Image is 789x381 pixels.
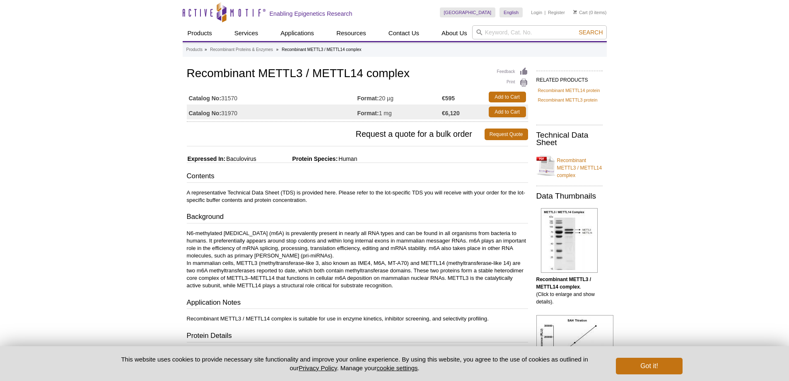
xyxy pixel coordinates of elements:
strong: Format: [357,95,379,102]
strong: Catalog No: [189,109,222,117]
p: Recombinant METTL3 / METTL14 complex is suitable for use in enzyme kinetics, inhibitor screening,... [187,315,528,323]
b: Recombinant METTL3 / METTL14 complex [536,277,591,290]
a: [GEOGRAPHIC_DATA] [440,7,496,17]
a: Request Quote [485,129,528,140]
a: Applications [275,25,319,41]
h2: Enabling Epigenetics Research [270,10,352,17]
span: Human [338,155,357,162]
span: Baculovirus [225,155,256,162]
strong: Format: [357,109,379,117]
li: » [276,47,279,52]
h1: Recombinant METTL3 / METTL14 complex [187,67,528,81]
span: Protein Species: [258,155,338,162]
a: Recombinant METTL3 protein [538,96,598,104]
a: Products [186,46,203,53]
a: Resources [331,25,371,41]
h3: Protein Details [187,331,528,342]
h3: Application Notes [187,298,528,309]
p: N6-methylated [MEDICAL_DATA] (m6A) is prevalently present in nearly all RNA types and can be foun... [187,230,528,289]
button: cookie settings [376,364,417,371]
a: Recombinant Proteins & Enzymes [210,46,273,53]
a: About Us [437,25,472,41]
p: This website uses cookies to provide necessary site functionality and improve your online experie... [107,355,603,372]
input: Keyword, Cat. No. [472,25,607,39]
a: Contact Us [384,25,424,41]
a: Recombinant METTL14 protein [538,87,600,94]
p: . (Click to enlarge and show details). [536,276,603,306]
h3: Background [187,212,528,223]
li: Recombinant METTL3 / METTL14 complex [282,47,361,52]
td: 31570 [187,90,357,104]
img: MTase-Glo assay for METTL3 / METTL14 Complex m6A methyltransferase activity [536,315,613,371]
td: 1 mg [357,104,442,119]
a: Add to Cart [489,107,526,117]
a: Print [497,78,528,87]
strong: €595 [442,95,455,102]
li: | [545,7,546,17]
a: English [499,7,523,17]
li: » [205,47,207,52]
span: Search [579,29,603,36]
a: Recombinant METTL3 / METTL14 complex [536,152,603,179]
span: Request a quote for a bulk order [187,129,485,140]
a: Feedback [497,67,528,76]
a: Login [531,10,542,15]
a: Products [183,25,217,41]
strong: Catalog No: [189,95,222,102]
p: A representative Technical Data Sheet (TDS) is provided here. Please refer to the lot-specific TD... [187,189,528,204]
button: Search [576,29,605,36]
span: Expressed In: [187,155,226,162]
td: 31970 [187,104,357,119]
a: Register [548,10,565,15]
td: 20 µg [357,90,442,104]
li: (0 items) [573,7,607,17]
h2: RELATED PRODUCTS [536,70,603,85]
a: Cart [573,10,588,15]
h3: Contents [187,171,528,183]
strong: €6,120 [442,109,460,117]
img: Your Cart [573,10,577,14]
h2: Technical Data Sheet [536,131,603,146]
img: Recombinant METTL3 / METTL14 complex. [541,208,598,273]
button: Got it! [616,358,682,374]
a: Services [229,25,263,41]
a: Privacy Policy [299,364,337,371]
h2: Data Thumbnails [536,192,603,200]
a: Add to Cart [489,92,526,102]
